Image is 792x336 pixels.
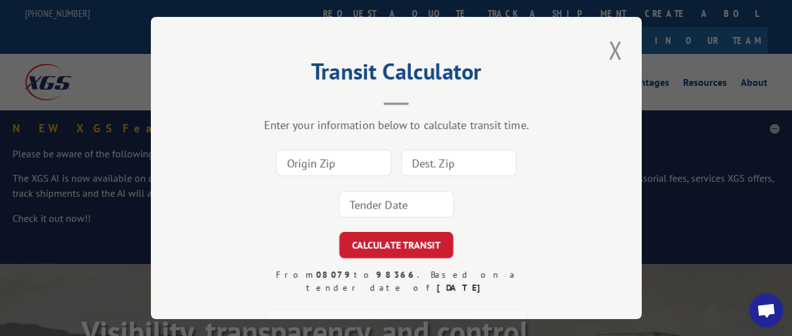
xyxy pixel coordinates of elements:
[339,191,454,218] input: Tender Date
[276,150,391,176] input: Origin Zip
[213,118,579,132] div: Enter your information below to calculate transit time.
[316,269,354,280] strong: 08079
[749,293,783,327] a: Open chat
[401,150,517,176] input: Dest. Zip
[339,232,453,258] button: CALCULATE TRANSIT
[436,282,486,293] strong: [DATE]
[213,63,579,87] h2: Transit Calculator
[376,269,416,280] strong: 98366
[265,268,527,295] div: From to . Based on a tender date of
[605,33,626,67] button: Close modal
